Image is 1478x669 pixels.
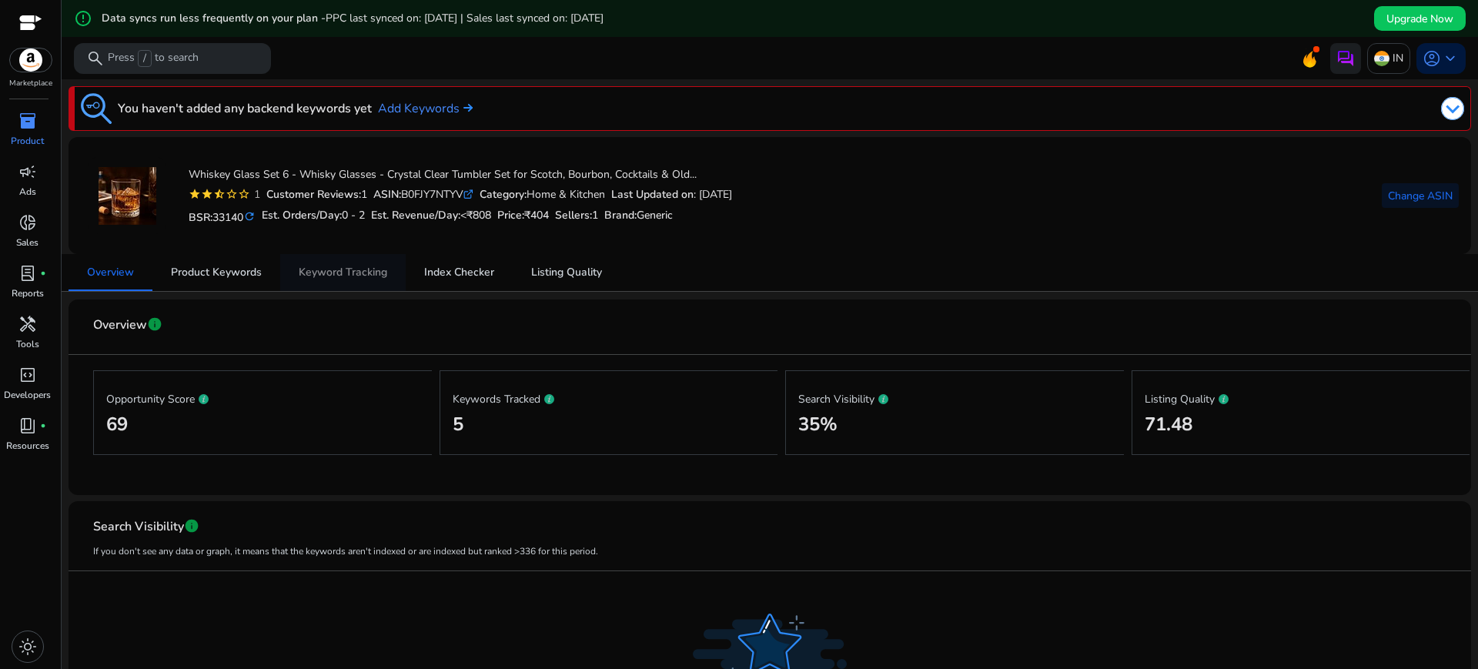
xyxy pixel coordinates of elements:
[138,50,152,67] span: /
[1145,389,1458,407] p: Listing Quality
[147,316,162,332] span: info
[212,210,243,225] span: 33140
[189,188,201,200] mat-icon: star
[18,366,37,384] span: code_blocks
[102,12,604,25] h5: Data syncs run less frequently on your plan -
[16,337,39,351] p: Tools
[184,518,199,534] span: info
[18,315,37,333] span: handyman
[189,169,732,182] h4: Whiskey Glass Set 6 - Whisky Glasses - Crystal Clear Tumbler Set for Scotch, Bourbon, Cocktails &...
[171,267,262,278] span: Product Keywords
[16,236,38,249] p: Sales
[1441,49,1460,68] span: keyboard_arrow_down
[226,188,238,200] mat-icon: star_border
[326,11,604,25] span: PPC last synced on: [DATE] | Sales last synced on: [DATE]
[118,99,372,118] h3: You haven't added any backend keywords yet
[10,49,52,72] img: amazon.svg
[18,213,37,232] span: donut_small
[1374,51,1389,66] img: in.svg
[4,388,51,402] p: Developers
[87,267,134,278] span: Overview
[1423,49,1441,68] span: account_circle
[93,312,147,339] span: Overview
[480,187,527,202] b: Category:
[460,208,491,222] span: <₹808
[18,416,37,435] span: book_4
[1374,6,1466,31] button: Upgrade Now
[189,208,256,225] h5: BSR:
[555,209,598,222] h5: Sellers:
[93,513,184,540] span: Search Visibility
[108,50,199,67] p: Press to search
[592,208,598,222] span: 1
[1388,188,1453,204] span: Change ASIN
[531,267,602,278] span: Listing Quality
[611,186,732,202] div: : [DATE]
[81,93,112,124] img: keyword-tracking.svg
[342,208,365,222] span: 0 - 2
[243,209,256,224] mat-icon: refresh
[424,267,494,278] span: Index Checker
[18,264,37,283] span: lab_profile
[604,208,634,222] span: Brand
[99,167,156,225] img: 415iqgFuNrL._SS100_.jpg
[11,134,44,148] p: Product
[12,286,44,300] p: Reports
[9,78,52,89] p: Marketplace
[18,162,37,181] span: campaign
[40,270,46,276] span: fiber_manual_record
[480,186,605,202] div: Home & Kitchen
[1393,45,1403,72] p: IN
[106,389,420,407] p: Opportunity Score
[524,208,549,222] span: ₹404
[1386,11,1453,27] span: Upgrade Now
[250,186,260,202] div: 1
[371,209,491,222] h5: Est. Revenue/Day:
[6,439,49,453] p: Resources
[637,208,673,222] span: Generic
[40,423,46,429] span: fiber_manual_record
[1145,413,1458,436] h2: 71.48
[299,267,387,278] span: Keyword Tracking
[453,389,766,407] p: Keywords Tracked
[262,209,365,222] h5: Est. Orders/Day:
[611,187,694,202] b: Last Updated on
[213,188,226,200] mat-icon: star_half
[1441,97,1464,120] img: dropdown-arrow.svg
[86,49,105,68] span: search
[378,99,473,118] a: Add Keywords
[1382,183,1459,208] button: Change ASIN
[74,9,92,28] mat-icon: error_outline
[798,389,1112,407] p: Search Visibility
[604,209,673,222] h5: :
[18,112,37,130] span: inventory_2
[266,186,367,202] div: 1
[497,209,549,222] h5: Price:
[798,413,1112,436] h2: 35%
[266,187,361,202] b: Customer Reviews:
[106,413,420,436] h2: 69
[19,185,36,199] p: Ads
[373,187,401,202] b: ASIN:
[238,188,250,200] mat-icon: star_border
[373,186,473,202] div: B0FJY7NTYV
[18,637,37,656] span: light_mode
[460,103,473,112] img: arrow-right.svg
[201,188,213,200] mat-icon: star
[453,413,766,436] h2: 5
[93,544,598,559] mat-card-subtitle: If you don't see any data or graph, it means that the keywords aren't indexed or are indexed but ...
